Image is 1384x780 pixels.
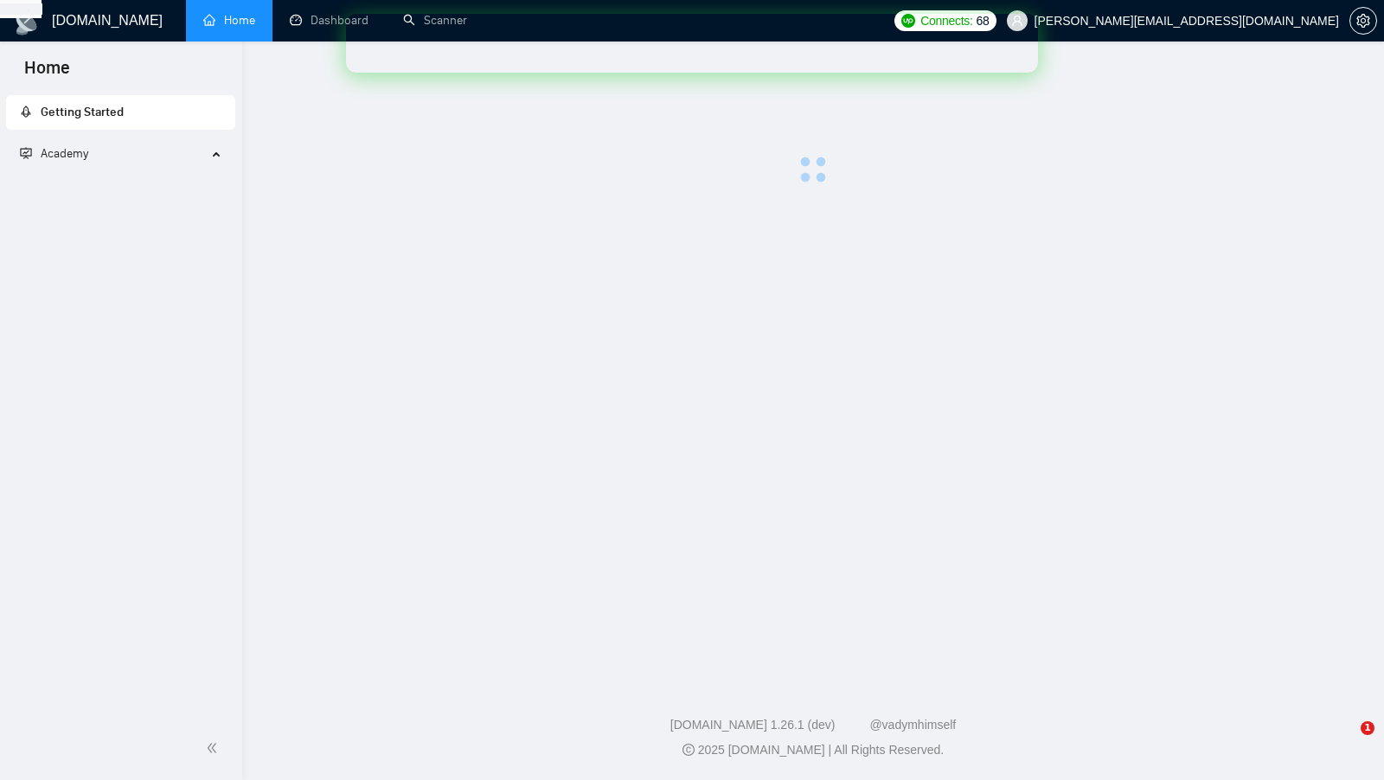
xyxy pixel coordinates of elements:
iframe: Intercom live chat [1325,721,1367,763]
a: setting [1349,14,1377,28]
span: Academy [41,146,88,161]
span: copyright [682,744,695,756]
li: Getting Started [6,95,235,130]
a: dashboardDashboard [290,13,368,28]
span: Connects: [920,11,972,30]
span: fund-projection-screen [20,147,32,159]
span: double-left [206,739,223,757]
iframe: Intercom live chat банер [346,14,1038,73]
span: setting [1350,14,1376,28]
span: Home [10,55,84,92]
a: @vadymhimself [869,718,956,732]
a: homeHome [203,13,255,28]
span: rocket [20,105,32,118]
button: setting [1349,7,1377,35]
span: 1 [1361,721,1374,735]
img: logo [14,8,42,35]
a: searchScanner [403,13,467,28]
a: [DOMAIN_NAME] 1.26.1 (dev) [670,718,836,732]
span: Academy [20,146,88,161]
div: 2025 [DOMAIN_NAME] | All Rights Reserved. [256,741,1370,759]
span: Getting Started [41,105,124,119]
span: 68 [977,11,990,30]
